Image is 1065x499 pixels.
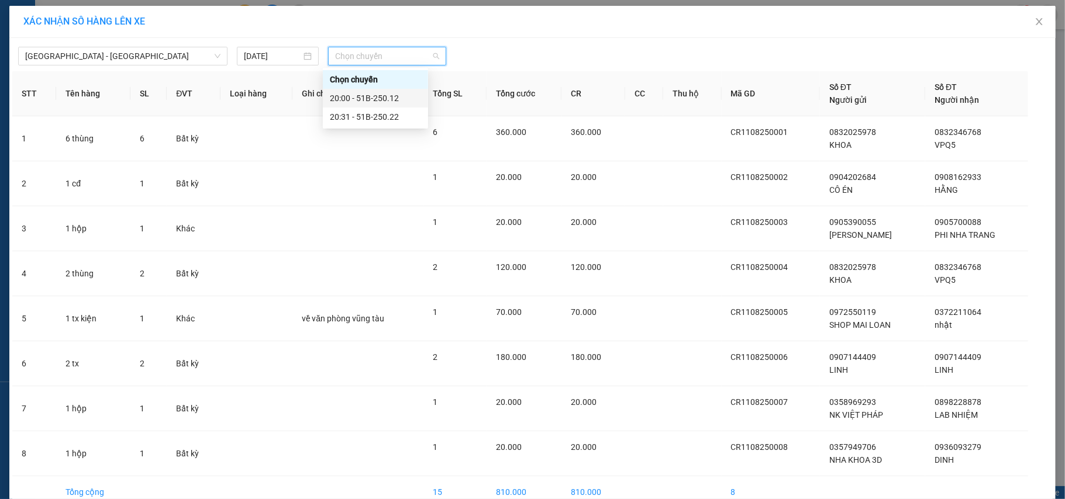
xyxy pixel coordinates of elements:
span: Nha Trang - Sài Gòn [25,47,220,65]
td: 6 thùng [56,116,130,161]
th: CC [625,71,663,116]
span: 6 [433,127,437,137]
td: 1 hộp [56,386,130,431]
td: 1 hộp [56,431,130,476]
td: Bất kỳ [167,251,220,296]
span: 0936093279 [935,442,981,452]
span: 0898228878 [935,397,981,407]
span: 360.000 [571,127,601,137]
span: CR1108250005 [731,307,788,317]
span: 1 [433,172,437,182]
div: Chọn chuyến [330,73,421,86]
span: 0905700088 [935,217,981,227]
span: 20.000 [571,442,597,452]
span: 2 [433,262,437,272]
td: 1 hộp [56,206,130,251]
span: PHI NHA TRANG [935,230,995,240]
td: 2 [12,161,56,206]
td: 1 cđ [56,161,130,206]
span: 70.000 [496,307,522,317]
span: 0907144409 [935,352,981,362]
div: 20:00 - 51B-250.12 [330,92,421,105]
span: Số ĐT [935,82,957,92]
span: Người gửi [829,95,867,105]
span: 0357949706 [829,442,876,452]
th: ĐVT [167,71,220,116]
span: 1 [433,217,437,227]
span: CR1108250002 [731,172,788,182]
span: CR1108250003 [731,217,788,227]
th: Tổng cước [487,71,561,116]
td: Khác [167,206,220,251]
span: 2 [140,269,144,278]
button: Close [1023,6,1056,39]
span: SHOP MAI LOAN [829,320,891,330]
span: 0972550119 [829,307,876,317]
span: HẰNG [935,185,958,195]
input: 11/08/2025 [244,50,301,63]
td: 2 thùng [56,251,130,296]
span: 1 [140,449,144,458]
td: 2 tx [56,341,130,386]
td: Bất kỳ [167,116,220,161]
span: CR1108250007 [731,397,788,407]
th: CR [561,71,625,116]
span: CR1108250004 [731,262,788,272]
td: Bất kỳ [167,161,220,206]
span: 0372211064 [935,307,981,317]
span: NHA KHOA 3D [829,455,882,465]
span: 1 [140,404,144,413]
span: 1 [140,314,144,323]
td: 4 [12,251,56,296]
span: Số ĐT [829,82,852,92]
span: 2 [433,352,437,362]
span: Chọn chuyến [335,47,439,65]
div: Chọn chuyến [323,70,428,89]
span: 1 [433,307,437,317]
span: 180.000 [496,352,526,362]
span: 0832346768 [935,127,981,137]
span: 1 [433,397,437,407]
div: 20:31 - 51B-250.22 [330,110,421,123]
span: 20.000 [496,397,522,407]
span: 20.000 [496,442,522,452]
th: Ghi chú [292,71,423,116]
span: 1 [140,179,144,188]
th: SL [130,71,167,116]
span: 0832025978 [829,127,876,137]
span: 20.000 [496,172,522,182]
span: 0832346768 [935,262,981,272]
span: LINH [935,365,953,375]
span: 2 [140,359,144,368]
th: Mã GD [722,71,820,116]
span: 6 [140,134,144,143]
th: Loại hàng [220,71,292,116]
span: CR1108250006 [731,352,788,362]
th: Tổng SL [423,71,487,116]
span: close [1035,17,1044,26]
span: 120.000 [571,262,601,272]
span: 1 [433,442,437,452]
span: DINH [935,455,954,465]
span: NK VIỆT PHÁP [829,410,883,420]
span: 20.000 [496,217,522,227]
span: 0907144409 [829,352,876,362]
th: Tên hàng [56,71,130,116]
span: CR1108250008 [731,442,788,452]
span: KHOA [829,140,852,150]
span: 180.000 [571,352,601,362]
span: 120.000 [496,262,526,272]
span: 360.000 [496,127,526,137]
span: 0358969293 [829,397,876,407]
td: 5 [12,296,56,341]
td: 7 [12,386,56,431]
span: LAB NHIỆM [935,410,978,420]
span: XÁC NHẬN SỐ HÀNG LÊN XE [23,16,145,27]
span: nhật [935,320,952,330]
span: 0908162933 [935,172,981,182]
td: 6 [12,341,56,386]
td: 8 [12,431,56,476]
th: STT [12,71,56,116]
td: Bất kỳ [167,386,220,431]
td: 1 [12,116,56,161]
